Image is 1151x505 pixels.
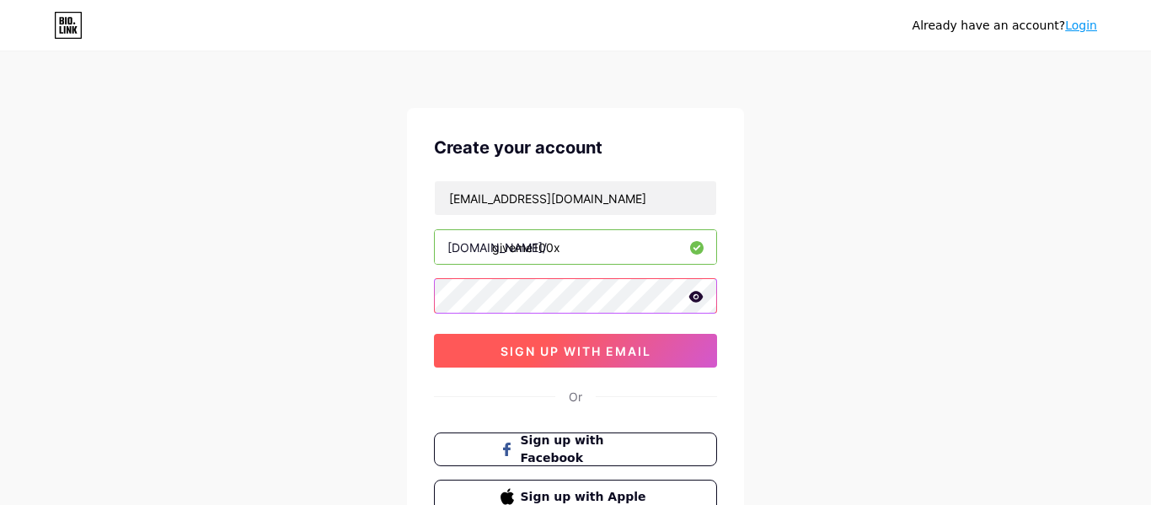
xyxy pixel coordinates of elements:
[1065,19,1097,32] a: Login
[435,230,716,264] input: username
[434,334,717,368] button: sign up with email
[501,344,651,358] span: sign up with email
[434,135,717,160] div: Create your account
[447,239,547,256] div: [DOMAIN_NAME]/
[521,432,651,467] span: Sign up with Facebook
[435,181,716,215] input: Email
[569,388,582,406] div: Or
[434,432,717,466] button: Sign up with Facebook
[913,17,1097,35] div: Already have an account?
